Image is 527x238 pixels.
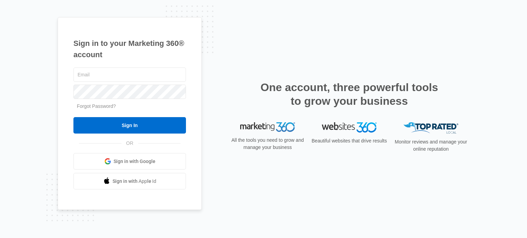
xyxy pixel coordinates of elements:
a: Sign in with Google [73,153,186,170]
img: Marketing 360 [240,122,295,132]
span: Sign in with Google [114,158,155,165]
input: Sign In [73,117,186,134]
span: OR [121,140,138,147]
img: Websites 360 [322,122,377,132]
h2: One account, three powerful tools to grow your business [258,80,440,108]
p: Monitor reviews and manage your online reputation [393,138,469,153]
input: Email [73,67,186,82]
p: All the tools you need to grow and manage your business [229,137,306,151]
span: Sign in with Apple Id [113,178,156,185]
h1: Sign in to your Marketing 360® account [73,38,186,60]
a: Forgot Password? [77,103,116,109]
a: Sign in with Apple Id [73,173,186,189]
p: Beautiful websites that drive results [311,137,388,145]
img: Top Rated Local [403,122,458,134]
